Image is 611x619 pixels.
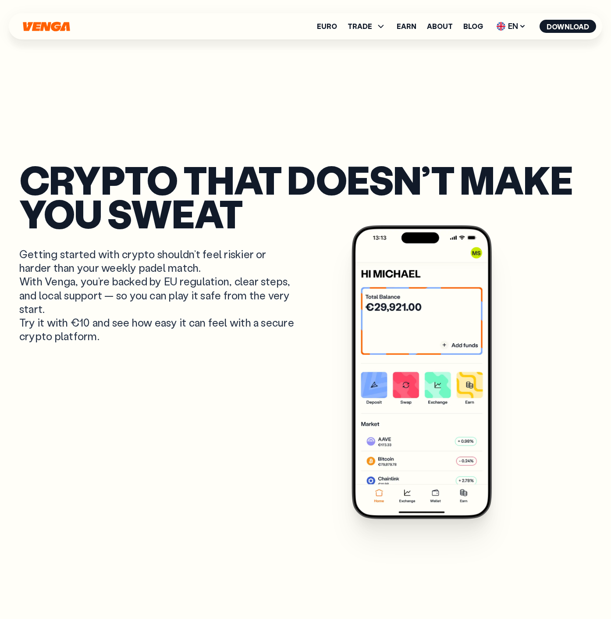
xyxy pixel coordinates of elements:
[427,23,453,30] a: About
[494,19,529,33] span: EN
[348,23,372,30] span: TRADE
[540,20,596,33] button: Download
[352,225,492,519] img: Venga app main
[317,23,337,30] a: Euro
[463,23,483,30] a: Blog
[348,21,386,32] span: TRADE
[22,21,71,32] svg: Home
[497,22,505,31] img: flag-uk
[19,163,592,230] p: Crypto that doesn’t make you sweat
[397,23,416,30] a: Earn
[19,247,296,343] p: Getting started with crypto shouldn’t feel riskier or harder than your weekly padel match. With V...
